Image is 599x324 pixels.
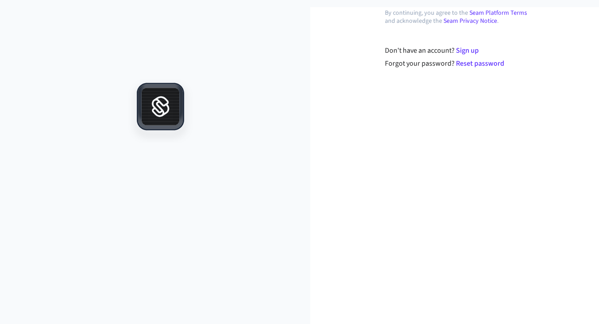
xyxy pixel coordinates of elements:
p: By continuing, you agree to the and acknowledge the . [385,9,535,25]
div: Forgot your password? [385,58,536,69]
a: Seam Platform Terms [469,8,527,17]
a: Sign up [456,46,479,55]
a: Seam Privacy Notice [443,17,497,25]
div: Don't have an account? [385,45,536,56]
a: Reset password [456,59,504,68]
